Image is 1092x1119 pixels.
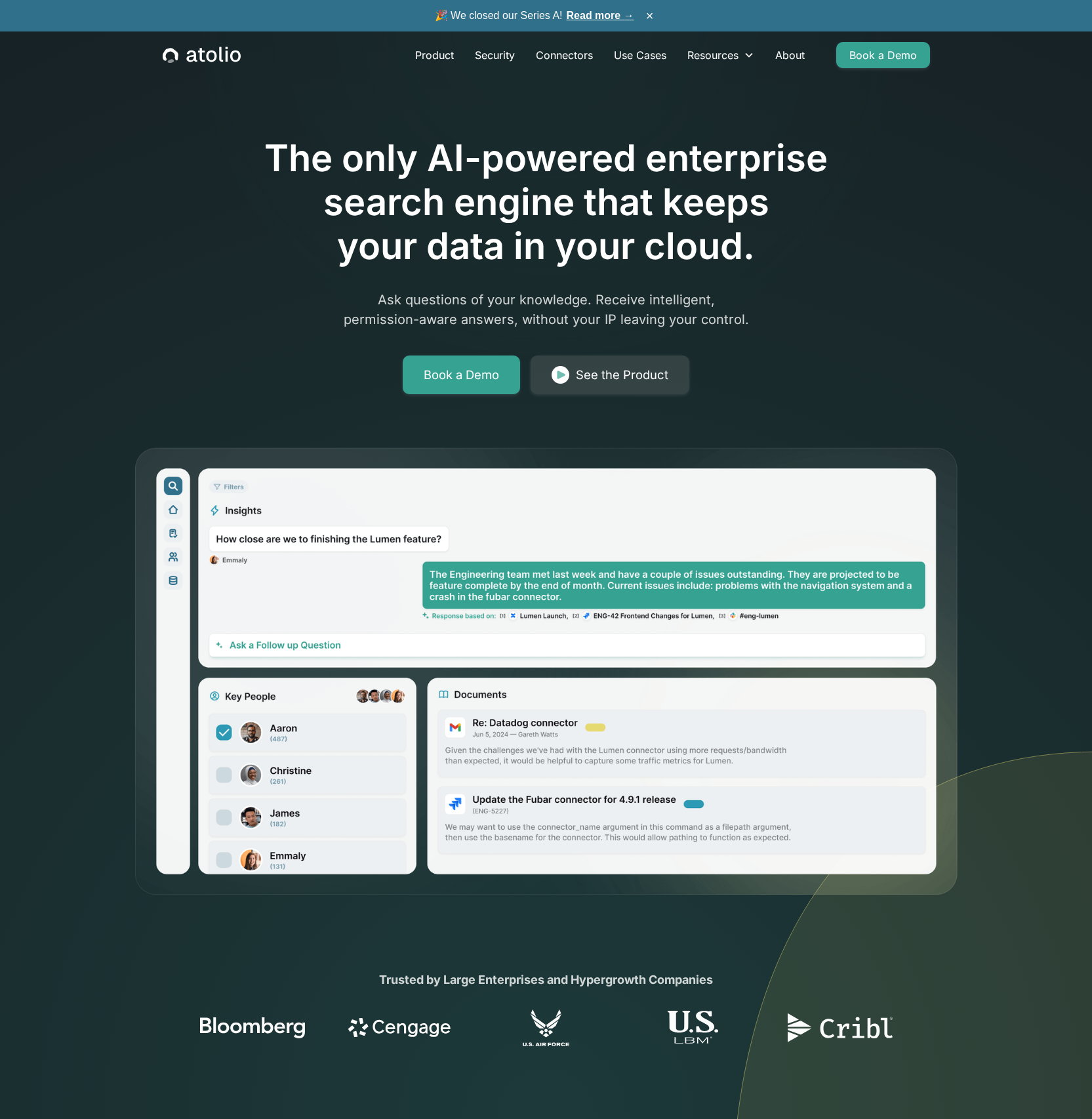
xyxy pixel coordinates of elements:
img: logo [494,1009,599,1046]
img: logo [200,1009,305,1046]
a: home [163,47,241,64]
a: About [765,42,815,68]
h1: The only AI-powered enterprise search engine that keeps your data in your cloud. [211,136,882,269]
div: See the Product [576,366,668,384]
button: × [642,9,658,23]
img: logo [347,1009,452,1046]
img: logo [641,1011,746,1048]
a: Security [464,42,525,68]
a: Use Cases [603,42,677,68]
a: See the Product [531,356,689,395]
a: Book a Demo [403,356,520,395]
img: hero-image [133,447,959,897]
a: Book a Demo [836,42,930,68]
a: Connectors [525,42,603,68]
div: Resources [687,47,738,63]
p: Ask questions of your knowledge. Receive intelligent, permission-aware answers, without your IP l... [294,290,798,329]
a: Read more → [567,10,634,21]
div: Resources [677,42,765,68]
span: 🎉 We closed our Series A! [435,8,634,24]
img: logo [788,1009,893,1046]
a: Product [405,42,464,68]
div: Trusted by Large Enterprises and Hypergrowth Companies [294,971,798,988]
